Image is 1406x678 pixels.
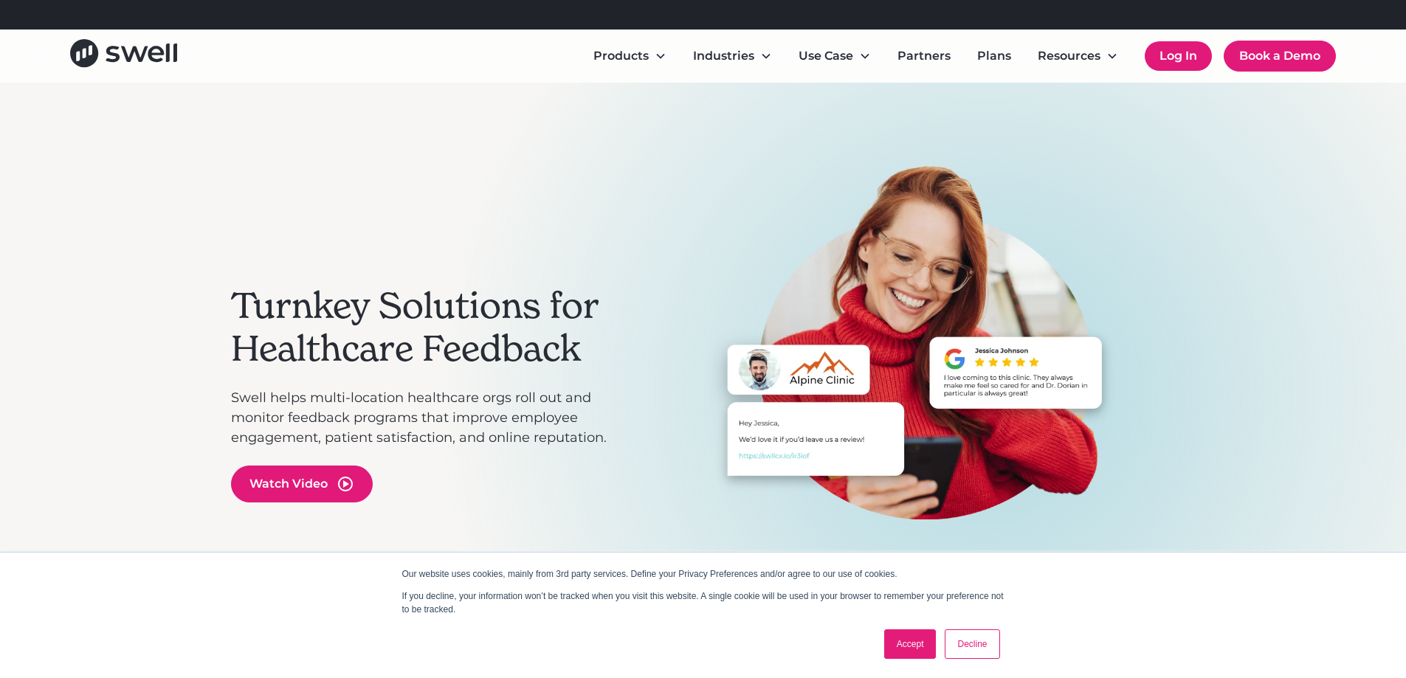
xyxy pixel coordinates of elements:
[231,388,630,448] p: Swell helps multi-location healthcare orgs roll out and monitor feedback programs that improve em...
[644,165,1176,575] div: 1 of 3
[886,41,962,71] a: Partners
[945,629,999,659] a: Decline
[402,567,1004,581] p: Our website uses cookies, mainly from 3rd party services. Define your Privacy Preferences and/or ...
[799,47,853,65] div: Use Case
[249,475,328,493] div: Watch Video
[1224,41,1336,72] a: Book a Demo
[693,47,754,65] div: Industries
[884,629,937,659] a: Accept
[70,39,177,72] a: home
[644,165,1176,622] div: carousel
[231,285,630,370] h2: Turnkey Solutions for Healthcare Feedback
[231,466,373,502] a: open lightbox
[965,41,1023,71] a: Plans
[593,47,649,65] div: Products
[402,589,1004,616] p: If you decline, your information won’t be tracked when you visit this website. A single cookie wi...
[582,41,678,71] div: Products
[1038,47,1100,65] div: Resources
[787,41,883,71] div: Use Case
[681,41,784,71] div: Industries
[1026,41,1130,71] div: Resources
[1145,41,1212,71] a: Log In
